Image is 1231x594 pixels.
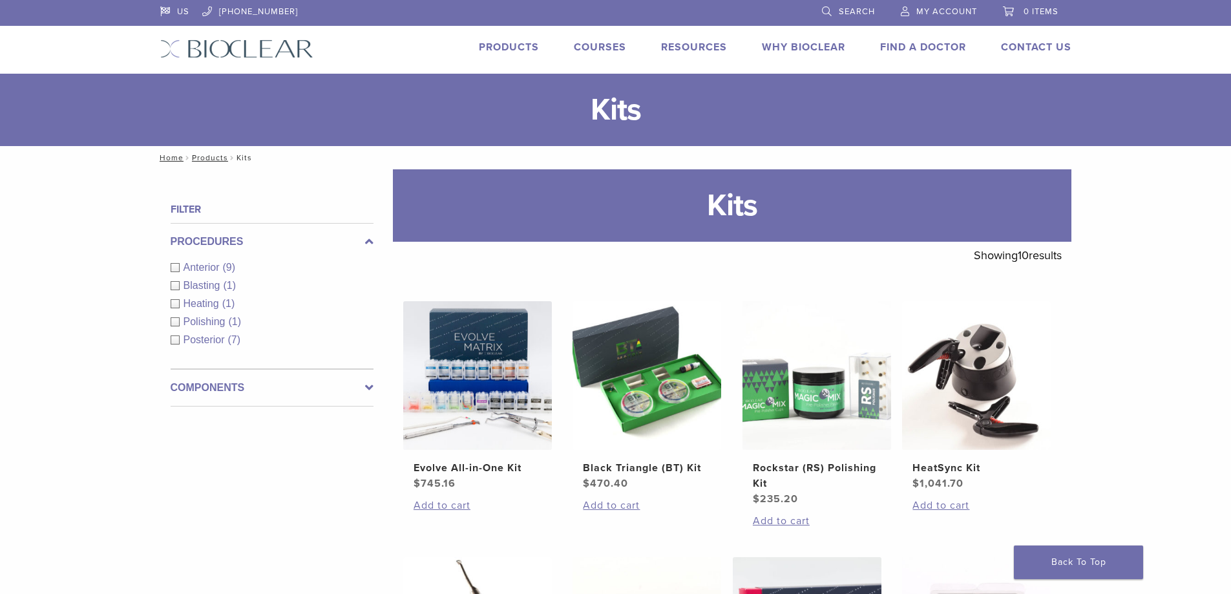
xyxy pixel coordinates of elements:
span: / [228,154,237,161]
span: (1) [223,280,236,291]
span: Blasting [184,280,224,291]
a: Find A Doctor [880,41,966,54]
span: (1) [228,316,241,327]
span: $ [414,477,421,490]
bdi: 470.40 [583,477,628,490]
a: Products [479,41,539,54]
span: Heating [184,298,222,309]
a: Rockstar (RS) Polishing KitRockstar (RS) Polishing Kit $235.20 [742,301,892,507]
nav: Kits [151,146,1081,169]
a: Back To Top [1014,546,1143,579]
a: Black Triangle (BT) KitBlack Triangle (BT) Kit $470.40 [572,301,722,491]
span: (7) [228,334,241,345]
span: Polishing [184,316,229,327]
a: Add to cart: “Evolve All-in-One Kit” [414,498,542,513]
span: 10 [1018,248,1029,262]
img: Evolve All-in-One Kit [403,301,552,450]
bdi: 745.16 [414,477,456,490]
a: Why Bioclear [762,41,845,54]
img: Black Triangle (BT) Kit [573,301,721,450]
span: My Account [916,6,977,17]
a: Evolve All-in-One KitEvolve All-in-One Kit $745.16 [403,301,553,491]
h4: Filter [171,202,374,217]
span: Search [839,6,875,17]
p: Showing results [974,242,1062,269]
a: Products [192,153,228,162]
label: Components [171,380,374,396]
a: Add to cart: “Black Triangle (BT) Kit” [583,498,711,513]
a: Add to cart: “HeatSync Kit” [912,498,1040,513]
a: HeatSync KitHeatSync Kit $1,041.70 [901,301,1052,491]
span: Anterior [184,262,223,273]
a: Courses [574,41,626,54]
h2: Evolve All-in-One Kit [414,460,542,476]
bdi: 1,041.70 [912,477,963,490]
span: $ [583,477,590,490]
span: $ [912,477,920,490]
span: (1) [222,298,235,309]
img: Rockstar (RS) Polishing Kit [742,301,891,450]
span: 0 items [1024,6,1058,17]
bdi: 235.20 [753,493,798,505]
a: Home [156,153,184,162]
label: Procedures [171,234,374,249]
a: Add to cart: “Rockstar (RS) Polishing Kit” [753,513,881,529]
span: / [184,154,192,161]
span: Posterior [184,334,228,345]
h2: Black Triangle (BT) Kit [583,460,711,476]
h1: Kits [393,169,1071,242]
h2: HeatSync Kit [912,460,1040,476]
a: Resources [661,41,727,54]
h2: Rockstar (RS) Polishing Kit [753,460,881,491]
span: $ [753,493,760,505]
a: Contact Us [1001,41,1071,54]
span: (9) [223,262,236,273]
img: HeatSync Kit [902,301,1051,450]
img: Bioclear [160,39,313,58]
